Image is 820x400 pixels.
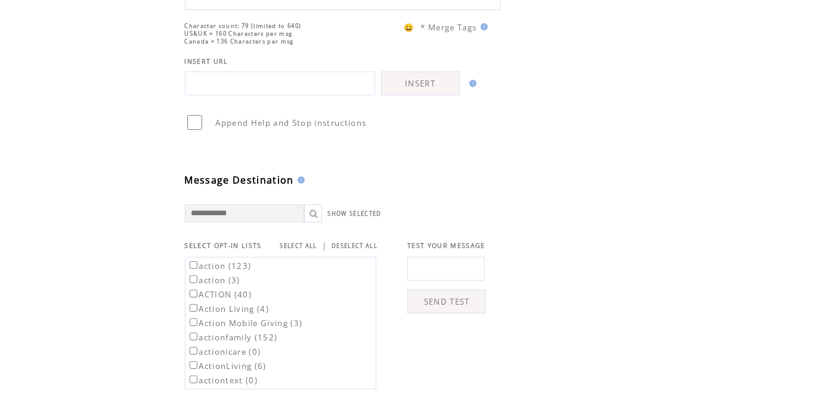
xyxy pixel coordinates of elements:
[187,289,252,300] label: ACTION (40)
[381,72,460,95] a: INSERT
[190,318,197,326] input: Action Mobile Giving (3)
[190,333,197,340] input: actionfamily (152)
[187,361,267,371] label: ActionLiving (6)
[187,275,240,286] label: action (3)
[185,241,262,250] span: SELECT OPT-IN LISTS
[185,38,294,45] span: Canada = 136 Characters per msg
[407,290,486,314] a: SEND TEST
[187,318,303,328] label: Action Mobile Giving (3)
[185,57,228,66] span: INSERT URL
[407,241,485,250] span: TEST YOUR MESSAGE
[185,22,302,30] span: Character count: 79 (limited to 640)
[190,275,197,283] input: action (3)
[187,332,278,343] label: actionfamily (152)
[466,80,476,87] img: help.gif
[190,361,197,369] input: ActionLiving (6)
[187,375,258,386] label: actiontext (0)
[404,22,414,33] span: 😀
[190,290,197,297] input: ACTION (40)
[185,173,294,187] span: Message Destination
[190,376,197,383] input: actiontext (0)
[280,242,317,250] a: SELECT ALL
[187,261,252,271] label: action (123)
[187,303,270,314] label: Action Living (4)
[190,304,197,312] input: Action Living (4)
[187,346,261,357] label: actionicare (0)
[185,30,293,38] span: US&UK = 160 Characters per msg
[332,242,377,250] a: DESELECT ALL
[477,23,488,30] img: help.gif
[328,210,382,218] a: SHOW SELECTED
[421,22,477,33] span: * Merge Tags
[190,261,197,269] input: action (123)
[216,117,367,128] span: Append Help and Stop instructions
[190,347,197,355] input: actionicare (0)
[322,240,327,251] span: |
[294,176,305,184] img: help.gif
